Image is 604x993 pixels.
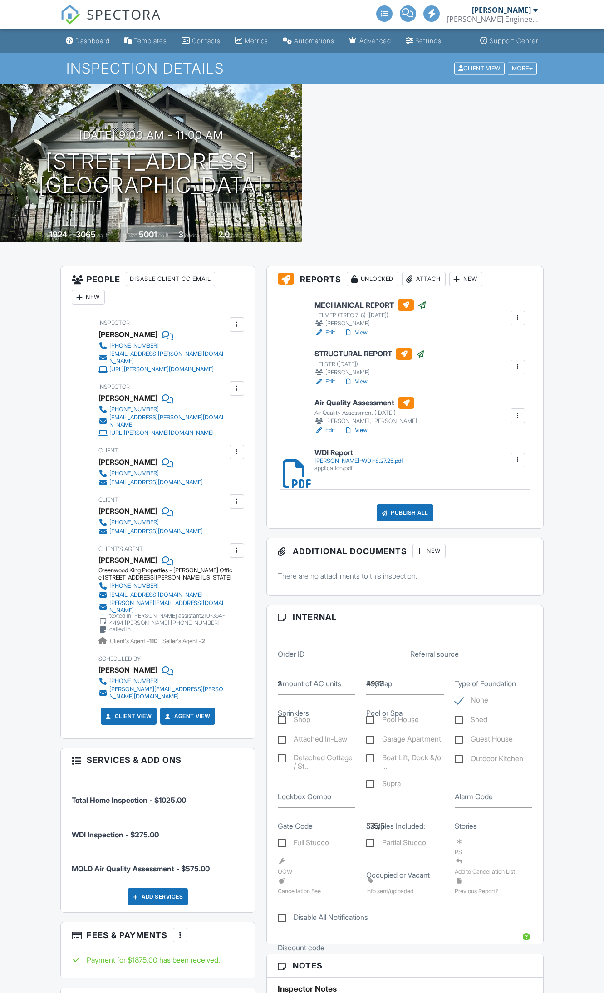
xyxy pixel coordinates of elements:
div: [PERSON_NAME] [314,368,425,377]
label: Amount of AC units [278,678,341,688]
img: The Best Home Inspection Software - Spectora [60,5,80,25]
label: Type of Foundation [455,678,516,688]
h3: Additional Documents [267,538,543,564]
label: Pool House [366,715,419,727]
label: Full Stucco [278,838,329,850]
h3: Fees & Payments [61,922,255,948]
a: [EMAIL_ADDRESS][DOMAIN_NAME] [98,527,203,536]
a: Edit [314,426,335,435]
a: STRUCTURAL REPORT HEI STR ([DATE]) [PERSON_NAME] [314,348,425,377]
a: Automations (Advanced) [279,33,338,49]
span: Built [38,232,48,239]
p: There are no attachments to this inspection. [278,571,532,581]
label: Boat Lift, Dock &/or Bulkhead [366,753,444,765]
span: Total Home Inspection - $1025.00 [72,796,186,805]
a: [PHONE_NUMBER] [98,677,227,686]
a: [PERSON_NAME][EMAIL_ADDRESS][DOMAIN_NAME] [98,600,227,614]
span: Client [98,496,118,503]
strong: 2 [201,638,205,644]
div: Disable Client CC Email [126,272,215,286]
div: [EMAIL_ADDRESS][DOMAIN_NAME] [109,528,203,535]
label: PS [455,837,532,855]
span: Client's Agent - [110,638,159,644]
label: Supra [366,779,401,791]
div: [PERSON_NAME][EMAIL_ADDRESS][DOMAIN_NAME] [109,600,227,614]
label: Shed [455,715,487,727]
div: called in [109,626,131,633]
div: New [72,290,105,305]
div: Air Quality Assessment ([DATE]) [314,409,417,417]
div: Advanced [359,37,391,44]
label: Attached In-Law [278,735,347,746]
a: [PERSON_NAME] [98,553,157,567]
label: Samples Included: [366,821,425,831]
h1: [STREET_ADDRESS] [GEOGRAPHIC_DATA] [39,150,264,198]
div: [PERSON_NAME] [98,391,157,405]
input: Alarm Code [455,786,532,808]
div: Attach [402,272,446,286]
a: [PHONE_NUMBER] [98,518,203,527]
a: Settings [402,33,445,49]
h1: Inspection Details [66,60,538,76]
a: Air Quality Assessment Air Quality Assessment ([DATE]) [PERSON_NAME], [PERSON_NAME] [314,397,417,426]
span: bedrooms [185,232,210,239]
label: Discount code [278,943,324,953]
h6: MECHANICAL REPORT [314,299,427,311]
div: [PHONE_NUMBER] [109,519,159,526]
span: Seller's Agent - [162,638,205,644]
div: [EMAIL_ADDRESS][PERSON_NAME][DOMAIN_NAME] [109,350,227,365]
div: 5001 [139,230,157,239]
div: Greenwood King Properties - [PERSON_NAME] Office [STREET_ADDRESS][PERSON_NAME][US_STATE] [98,567,235,581]
a: Client View [104,712,152,721]
a: Dashboard [62,33,113,49]
div: Add Services [128,888,188,905]
div: Publish All [377,504,433,521]
div: [PERSON_NAME] [98,455,157,469]
div: [PHONE_NUMBER] [109,470,159,477]
h6: Air Quality Assessment [314,397,417,409]
a: [EMAIL_ADDRESS][DOMAIN_NAME] [98,590,227,600]
div: [EMAIL_ADDRESS][DOMAIN_NAME] [109,479,203,486]
div: [EMAIL_ADDRESS][DOMAIN_NAME] [109,591,203,599]
div: Client View [454,62,505,74]
li: Service: MOLD Air Quality Assessment [72,847,244,881]
h3: Notes [267,954,543,978]
label: Lockbox Combo [278,791,331,801]
a: [PHONE_NUMBER] [98,405,227,414]
a: [PHONE_NUMBER] [98,341,227,350]
div: [PHONE_NUMBER] [109,406,159,413]
div: texted in [PERSON_NAME] assistant210-364-4494 [PERSON_NAME] [PHONE_NUMBER] [109,612,227,627]
a: [EMAIL_ADDRESS][DOMAIN_NAME] [98,478,203,487]
div: Unlocked [347,272,398,286]
input: Gate Code [278,815,355,837]
div: Hedderman Engineering. INC. [447,15,538,24]
div: Settings [415,37,442,44]
div: [PERSON_NAME] [314,319,427,328]
label: Occupied or Vacant [366,870,430,880]
a: Advanced [345,33,395,49]
div: [PHONE_NUMBER] [109,342,159,349]
label: None [455,696,488,707]
input: KeyMap [366,673,444,695]
h3: [DATE] 9:00 am - 11:00 am [79,129,223,141]
div: [PERSON_NAME] [472,5,531,15]
label: Gate Code [278,821,313,831]
a: WDI Report [PERSON_NAME]-WDI-8.27.25.pdf application/pdf [314,449,403,472]
h3: Services & Add ons [61,748,255,772]
div: HEI MEP (TREC 7-6) ([DATE]) [314,312,427,319]
span: sq. ft. [97,232,110,239]
label: Garage Apartment [366,735,441,746]
li: Service: Total Home Inspection [72,779,244,813]
a: [EMAIL_ADDRESS][PERSON_NAME][DOMAIN_NAME] [98,414,227,428]
span: Scheduled By [98,655,141,662]
label: Guest House [455,735,513,746]
a: View [344,377,368,386]
label: Alarm Code [455,791,493,801]
span: Client's Agent [98,546,143,552]
a: Edit [314,328,335,337]
a: [EMAIL_ADDRESS][PERSON_NAME][DOMAIN_NAME] [98,350,227,365]
div: HEI STR ([DATE]) [314,361,425,368]
label: Stories [455,821,477,831]
label: Pool or Spa [366,708,403,718]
